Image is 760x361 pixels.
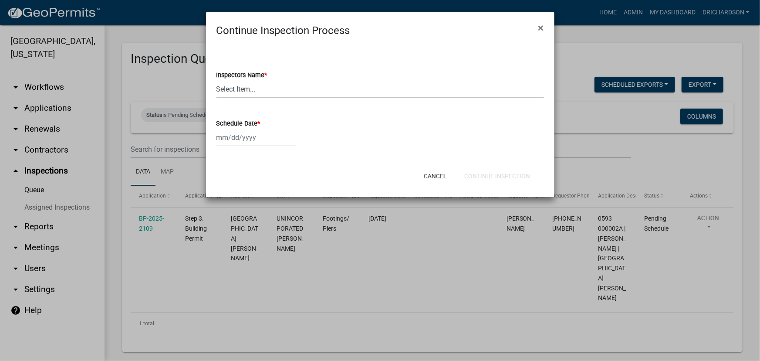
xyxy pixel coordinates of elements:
[531,16,551,40] button: Close
[417,168,454,184] button: Cancel
[457,168,537,184] button: Continue Inspection
[216,72,267,78] label: Inspectors Name
[216,129,296,146] input: mm/dd/yyyy
[538,22,544,34] span: ×
[216,23,350,38] h4: Continue Inspection Process
[216,121,260,127] label: Schedule Date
